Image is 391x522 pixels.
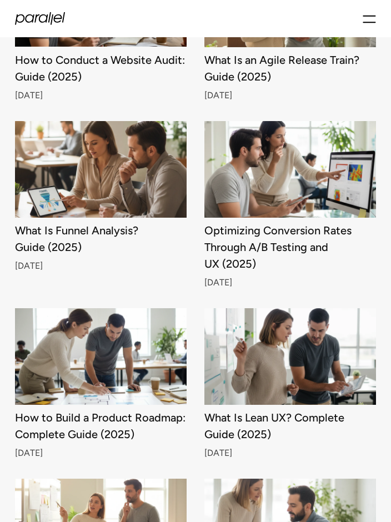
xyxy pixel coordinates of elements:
[204,308,376,456] a: What Is Lean UX? Complete Guide (2025)[DATE]
[363,9,376,28] div: menu
[204,414,376,438] div: What Is Lean UX? Complete Guide (2025)
[204,450,376,457] div: [DATE]
[15,450,187,457] div: [DATE]
[15,308,187,456] a: How to Build a Product Roadmap: Complete Guide (2025)[DATE]
[15,414,187,438] div: How to Build a Product Roadmap: Complete Guide (2025)
[15,56,187,80] div: How to Conduct a Website Audit: Guide (2025)
[204,279,376,286] div: [DATE]
[15,263,187,269] div: [DATE]
[15,12,65,25] a: home
[15,121,187,286] a: What Is Funnel Analysis? Guide (2025)[DATE]
[204,121,376,286] a: Optimizing Conversion Rates Through A/B Testing and UX (2025)[DATE]
[204,56,376,81] div: What Is an Agile Release Train? Guide (2025)
[15,227,187,251] div: What Is Funnel Analysis? Guide (2025)
[204,92,376,99] div: [DATE]
[204,227,376,268] div: Optimizing Conversion Rates Through A/B Testing and UX (2025)
[15,92,187,99] div: [DATE]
